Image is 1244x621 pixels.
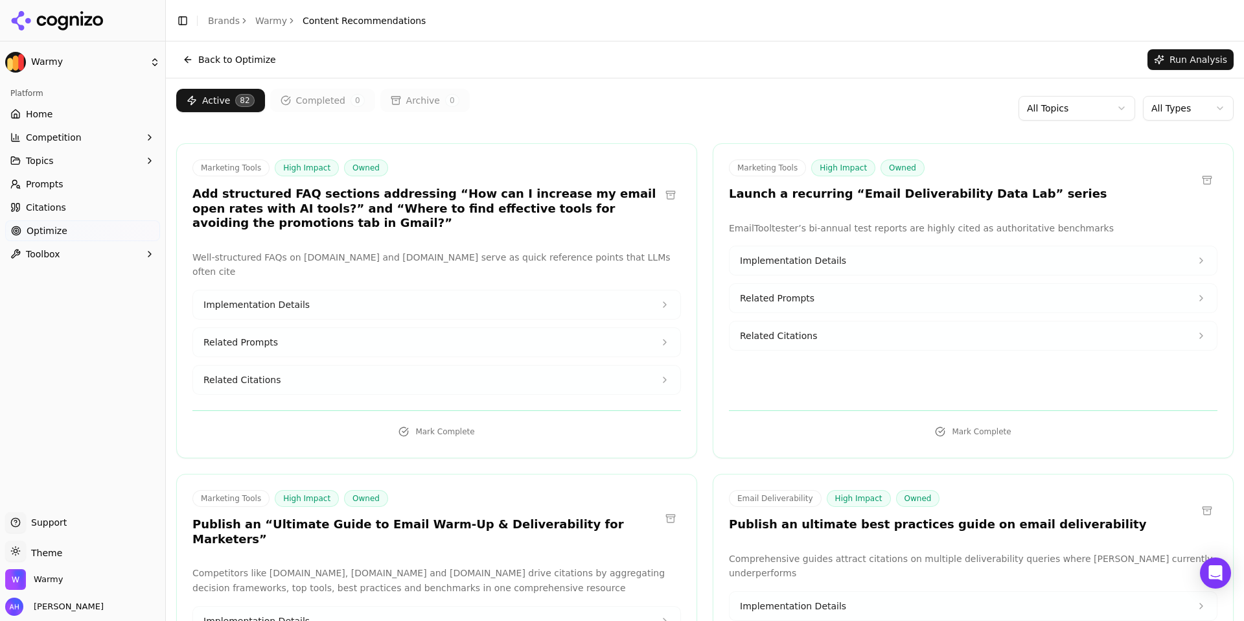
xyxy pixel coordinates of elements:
span: [PERSON_NAME] [29,601,104,613]
span: Home [26,108,52,121]
span: Prompts [26,178,63,191]
button: Competition [5,127,160,148]
a: Prompts [5,174,160,194]
span: Theme [26,548,62,558]
a: Home [5,104,160,124]
img: Armando Hysenaj [5,598,23,616]
button: Toolbox [5,244,160,264]
span: Competition [26,131,82,144]
span: Citations [26,201,66,214]
div: Platform [5,83,160,104]
span: Warmy [31,56,144,68]
img: Warmy [5,569,26,590]
button: Topics [5,150,160,171]
span: Support [26,516,67,529]
span: Optimize [27,224,67,237]
a: Citations [5,197,160,218]
a: Optimize [5,220,160,241]
img: Warmy [5,52,26,73]
div: Open Intercom Messenger [1200,557,1231,589]
span: Toolbox [26,248,60,261]
button: Open user button [5,598,104,616]
button: Run Analysis [1147,49,1234,70]
span: Warmy [34,574,63,585]
button: Open organization switcher [5,569,63,590]
span: Topics [26,154,54,167]
button: Back to Optimize [176,49,282,70]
